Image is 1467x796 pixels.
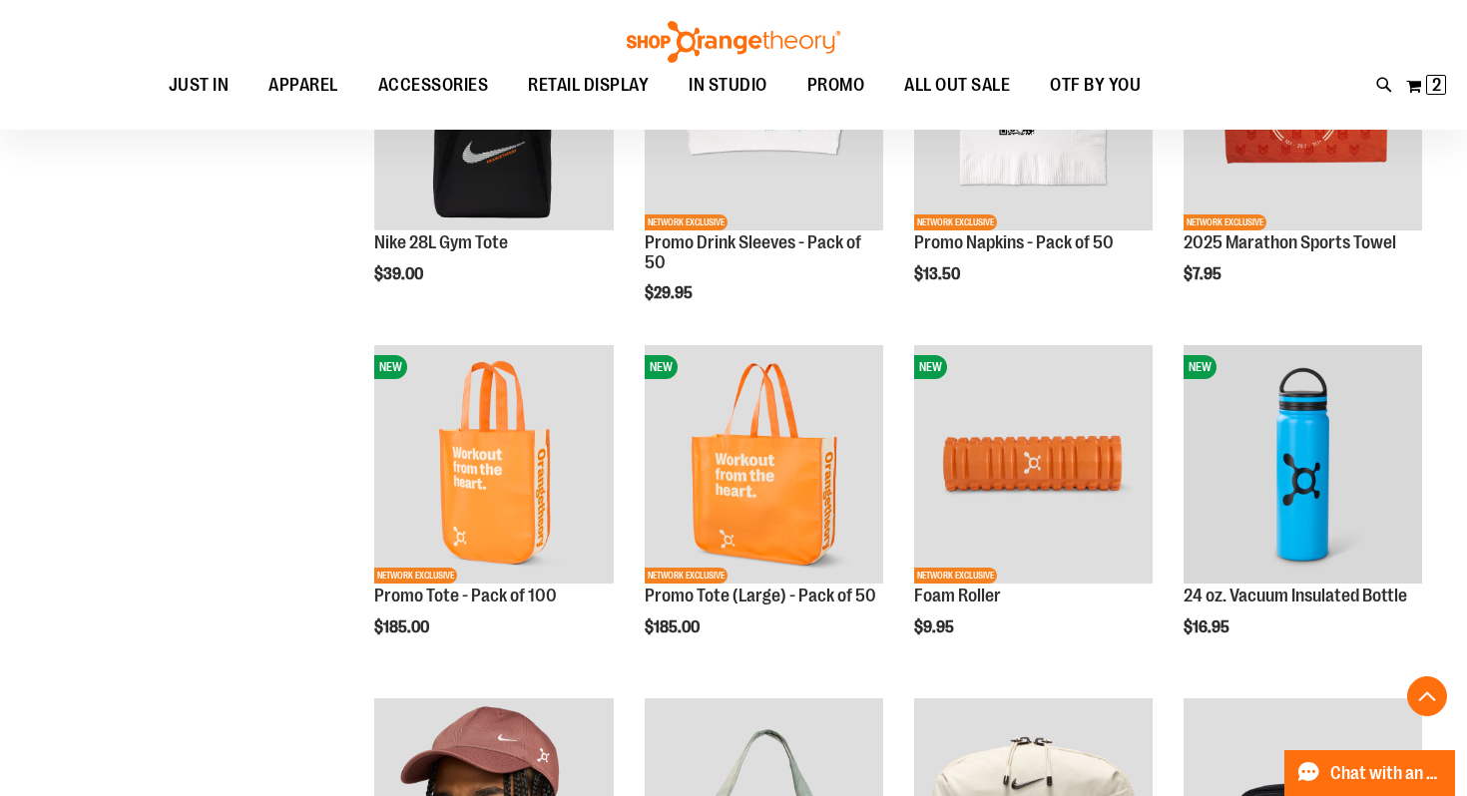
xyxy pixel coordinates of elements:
img: Foam Roller [914,345,1153,584]
span: $13.50 [914,265,963,283]
a: Foam Roller [914,586,1001,605]
a: Promo Drink Sleeves - Pack of 50 [645,232,861,272]
span: NETWORK EXCLUSIVE [645,568,728,584]
span: $185.00 [374,618,432,636]
span: OTF BY YOU [1050,63,1141,108]
a: Promo Napkins - Pack of 50 [914,232,1114,252]
span: NETWORK EXCLUSIVE [374,568,457,584]
div: product [904,335,1163,687]
span: RETAIL DISPLAY [528,63,649,108]
a: 24 oz. Vacuum Insulated Bottle [1184,586,1407,605]
span: $29.95 [645,284,696,302]
div: product [1174,335,1432,687]
a: Promo Tote (Large) - Pack of 50 [645,586,876,605]
span: $185.00 [645,618,703,636]
a: Promo Tote - Pack of 100NEWNETWORK EXCLUSIVE [374,345,613,587]
button: Back To Top [1407,676,1447,716]
div: product [364,335,623,687]
div: product [635,335,893,687]
span: $7.95 [1184,265,1224,283]
span: 2 [1432,75,1441,95]
span: $9.95 [914,618,957,636]
span: PROMO [807,63,865,108]
span: NETWORK EXCLUSIVE [645,214,728,230]
a: 2025 Marathon Sports Towel [1184,232,1396,252]
span: IN STUDIO [689,63,767,108]
span: $39.00 [374,265,426,283]
span: ACCESSORIES [378,63,489,108]
span: NEW [914,355,947,379]
img: Promo Tote (Large) - Pack of 50 [645,345,883,584]
a: Foam RollerNEWNETWORK EXCLUSIVE [914,345,1153,587]
span: NETWORK EXCLUSIVE [914,568,997,584]
img: 24 oz. Vacuum Insulated Bottle [1184,345,1422,584]
button: Chat with an Expert [1284,750,1456,796]
span: $16.95 [1184,618,1232,636]
span: NEW [374,355,407,379]
span: NEW [645,355,678,379]
a: 24 oz. Vacuum Insulated BottleNEW [1184,345,1422,587]
span: ALL OUT SALE [904,63,1010,108]
span: NEW [1184,355,1217,379]
img: Shop Orangetheory [624,21,843,63]
a: Promo Tote - Pack of 100 [374,586,557,605]
span: APPAREL [268,63,338,108]
a: Promo Tote (Large) - Pack of 50NEWNETWORK EXCLUSIVE [645,345,883,587]
img: Promo Tote - Pack of 100 [374,345,613,584]
span: NETWORK EXCLUSIVE [914,214,997,230]
a: Nike 28L Gym Tote [374,232,508,252]
span: NETWORK EXCLUSIVE [1184,214,1266,230]
span: JUST IN [169,63,230,108]
span: Chat with an Expert [1330,764,1443,783]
